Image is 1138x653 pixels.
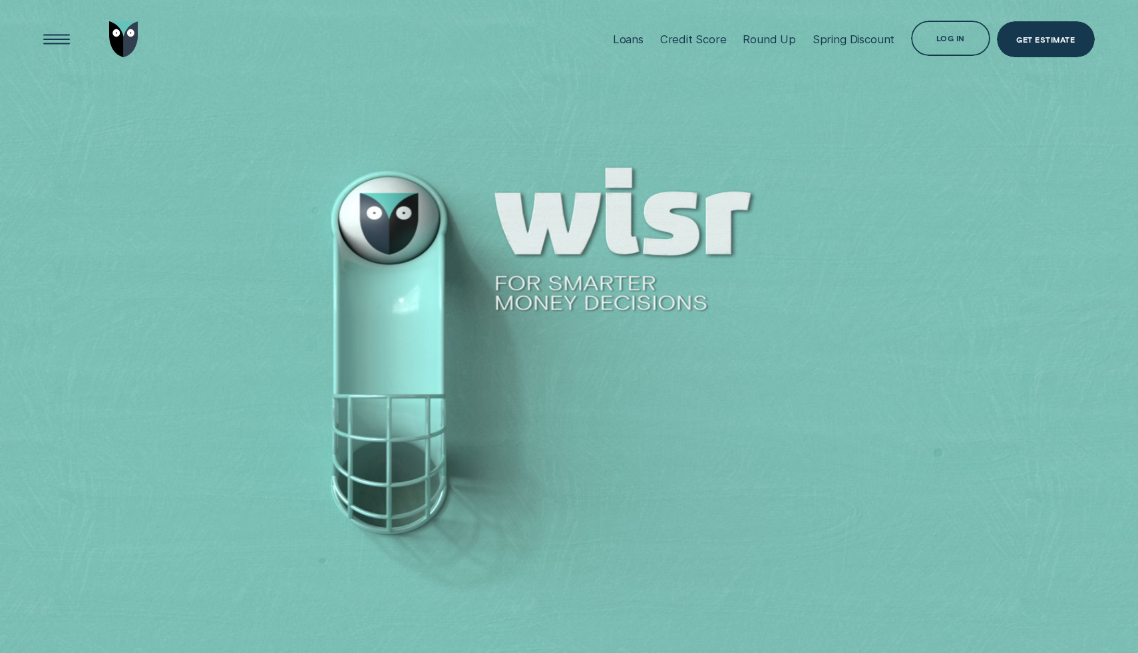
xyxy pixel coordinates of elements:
[613,33,644,46] div: Loans
[39,21,74,57] button: Open Menu
[813,33,894,46] div: Spring Discount
[911,21,990,56] button: Log in
[743,33,796,46] div: Round Up
[660,33,727,46] div: Credit Score
[997,21,1095,57] a: Get Estimate
[109,21,139,57] img: Wisr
